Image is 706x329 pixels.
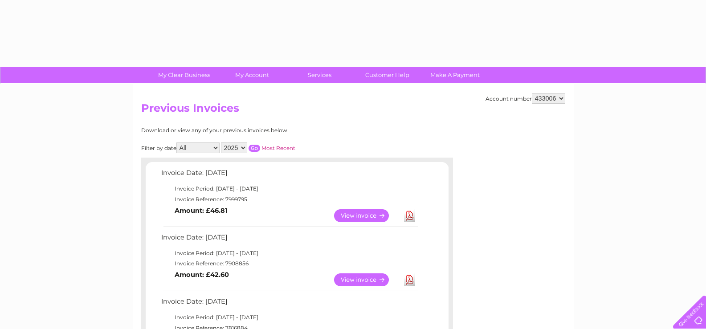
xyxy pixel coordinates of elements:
td: Invoice Date: [DATE] [159,232,420,248]
td: Invoice Reference: 7908856 [159,258,420,269]
h2: Previous Invoices [141,102,565,119]
a: View [334,209,400,222]
a: Customer Help [351,67,424,83]
a: My Clear Business [147,67,221,83]
td: Invoice Period: [DATE] - [DATE] [159,183,420,194]
div: Account number [486,93,565,104]
td: Invoice Date: [DATE] [159,167,420,183]
a: Make A Payment [418,67,492,83]
div: Filter by date [141,142,375,153]
b: Amount: £46.81 [175,207,228,215]
td: Invoice Reference: 7999795 [159,194,420,205]
td: Invoice Period: [DATE] - [DATE] [159,312,420,323]
a: Services [283,67,356,83]
div: Download or view any of your previous invoices below. [141,127,375,134]
td: Invoice Period: [DATE] - [DATE] [159,248,420,259]
a: View [334,273,400,286]
a: My Account [215,67,289,83]
a: Most Recent [261,145,295,151]
a: Download [404,209,415,222]
a: Download [404,273,415,286]
b: Amount: £42.60 [175,271,229,279]
td: Invoice Date: [DATE] [159,296,420,312]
